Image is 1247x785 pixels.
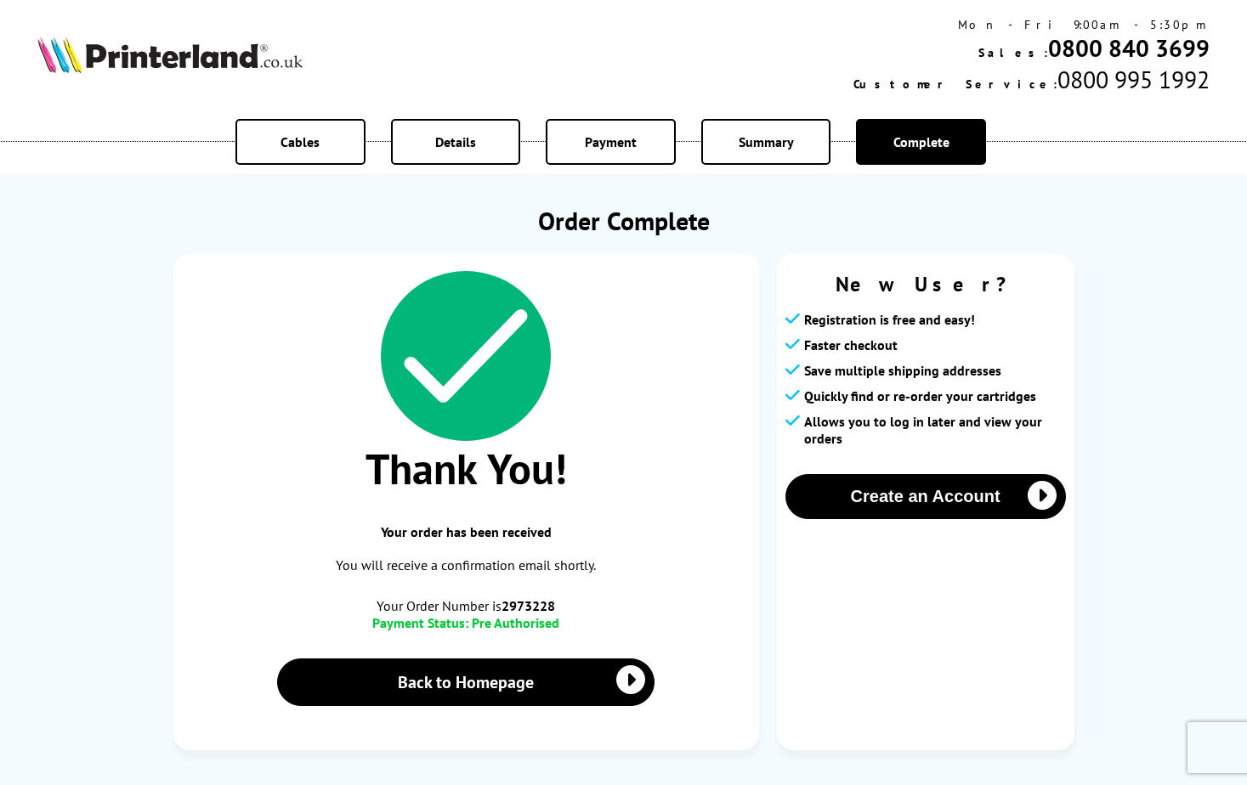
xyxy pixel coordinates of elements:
[190,441,742,496] span: Thank You!
[785,474,1066,519] button: Create an Account
[978,45,1048,60] span: Sales:
[173,204,1074,237] h1: Order Complete
[853,17,1210,32] div: Mon - Fri 9:00am - 5:30pm
[804,362,1001,379] span: Save multiple shipping addresses
[585,133,637,150] span: Payment
[435,133,476,150] span: Details
[37,36,303,73] img: Printerland Logo
[190,597,742,614] span: Your Order Number is
[1057,64,1210,95] span: 0800 995 1992
[739,133,794,150] span: Summary
[893,133,949,150] span: Complete
[1048,32,1210,64] a: 0800 840 3699
[804,311,975,328] span: Registration is free and easy!
[277,658,655,706] a: Back to Homepage
[281,133,320,150] span: Cables
[804,387,1036,404] span: Quickly find or re-order your cartridges
[853,76,1057,92] span: Customer Service:
[785,271,1066,297] span: New User?
[502,597,555,614] b: 2973228
[472,614,559,631] span: Pre Authorised
[372,614,468,631] span: Payment Status:
[804,413,1066,447] span: Allows you to log in later and view your orders
[190,523,742,540] span: Your order has been received
[190,554,742,577] p: You will receive a confirmation email shortly.
[804,336,898,353] span: Faster checkout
